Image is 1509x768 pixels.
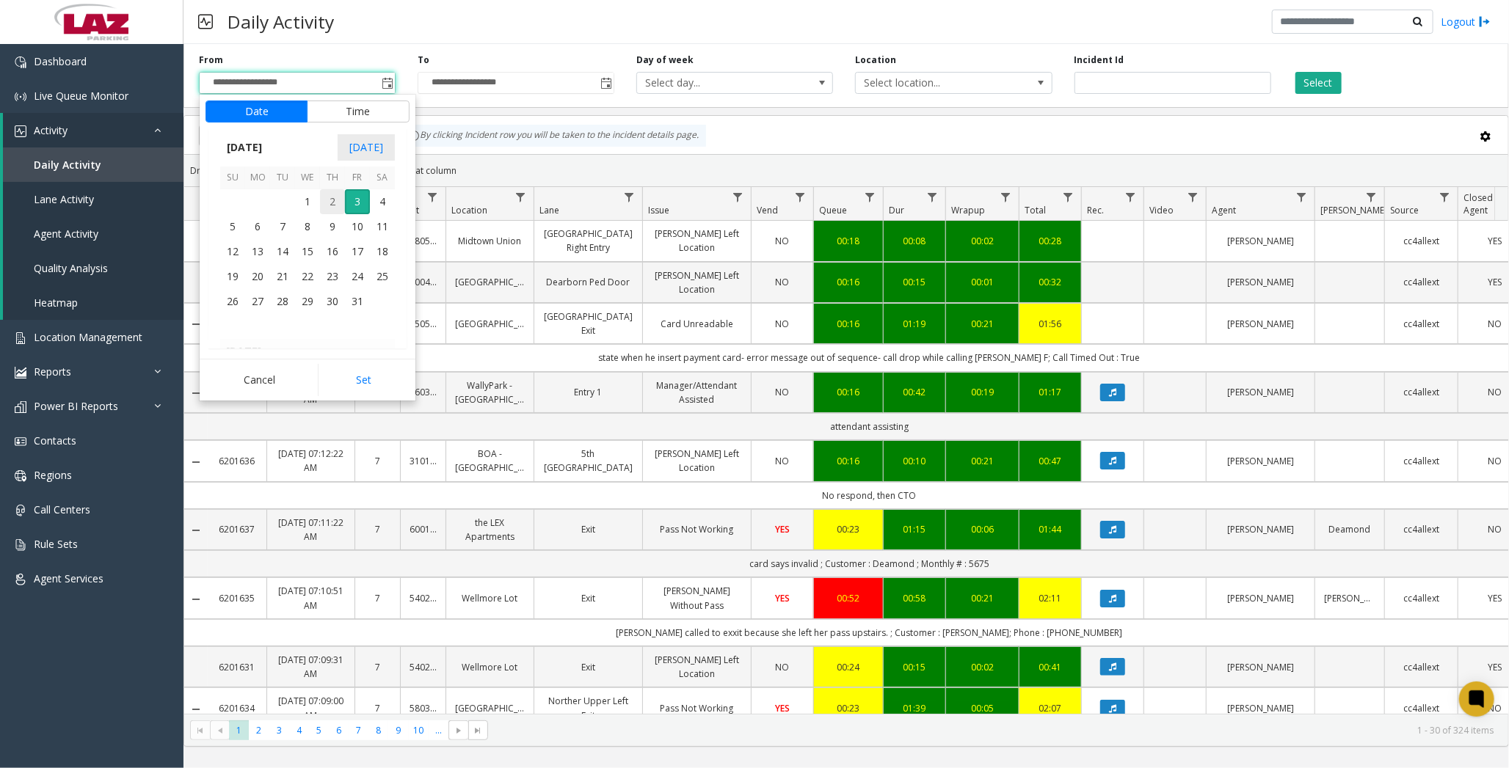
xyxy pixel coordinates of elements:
[1028,275,1072,289] a: 00:32
[410,660,437,674] a: 540222
[1324,591,1375,605] a: [PERSON_NAME]
[455,591,525,605] a: Wellmore Lot
[345,289,370,314] span: 31
[1028,317,1072,331] a: 01:56
[955,454,1010,468] a: 00:21
[34,468,72,482] span: Regions
[823,385,874,399] a: 00:16
[1028,522,1072,536] div: 01:44
[276,694,346,722] a: [DATE] 07:09:00 AM
[320,189,345,214] td: Thursday, October 2, 2025
[1394,385,1449,399] a: cc4allext
[1488,661,1502,673] span: YES
[410,317,437,331] a: 550510
[245,239,270,264] td: Monday, October 13, 2025
[923,187,942,207] a: Dur Filter Menu
[1028,591,1072,605] a: 02:11
[1394,275,1449,289] a: cc4allext
[245,264,270,289] span: 20
[1215,275,1306,289] a: [PERSON_NAME]
[270,214,295,239] span: 7
[1488,455,1502,467] span: NO
[370,239,395,264] span: 18
[34,227,98,241] span: Agent Activity
[1441,14,1491,29] a: Logout
[245,289,270,314] td: Monday, October 27, 2025
[370,214,395,239] span: 11
[860,187,880,207] a: Queue Filter Menu
[823,234,874,248] a: 00:18
[955,385,1010,399] a: 00:19
[637,73,793,93] span: Select day...
[823,522,874,536] div: 00:23
[270,264,295,289] span: 21
[217,522,258,536] a: 6201637
[270,214,295,239] td: Tuesday, October 7, 2025
[270,239,295,264] td: Tuesday, October 14, 2025
[955,275,1010,289] a: 00:01
[15,125,26,137] img: 'icon'
[345,264,370,289] span: 24
[345,239,370,264] span: 17
[511,187,531,207] a: Location Filter Menu
[245,214,270,239] span: 6
[543,660,633,674] a: Exit
[652,584,742,612] a: [PERSON_NAME] Without Pass
[270,289,295,314] td: Tuesday, October 28, 2025
[270,289,295,314] span: 28
[364,522,391,536] a: 7
[823,660,874,674] a: 00:24
[760,660,804,674] a: NO
[364,701,391,715] a: 7
[892,660,937,674] a: 00:15
[1075,54,1124,67] label: Incident Id
[823,454,874,468] a: 00:16
[15,91,26,103] img: 'icon'
[892,591,937,605] a: 00:58
[543,522,633,536] a: Exit
[345,289,370,314] td: Friday, October 31, 2025
[1215,454,1306,468] a: [PERSON_NAME]
[1215,234,1306,248] a: [PERSON_NAME]
[199,54,223,67] label: From
[775,592,790,604] span: YES
[892,317,937,331] a: 01:19
[619,187,639,207] a: Lane Filter Menu
[652,522,742,536] a: Pass Not Working
[1215,591,1306,605] a: [PERSON_NAME]
[295,239,320,264] td: Wednesday, October 15, 2025
[34,330,142,344] span: Location Management
[245,264,270,289] td: Monday, October 20, 2025
[1479,14,1491,29] img: logout
[34,192,94,206] span: Lane Activity
[955,317,1010,331] a: 00:21
[217,660,258,674] a: 6201631
[15,401,26,413] img: 'icon'
[220,239,245,264] span: 12
[423,187,443,207] a: Lot Filter Menu
[345,189,370,214] td: Friday, October 3, 2025
[410,454,437,468] a: 310112
[320,289,345,314] span: 30
[3,251,183,285] a: Quality Analysis
[3,216,183,251] a: Agent Activity
[198,4,213,40] img: pageIcon
[892,522,937,536] a: 01:15
[370,264,395,289] span: 25
[760,454,804,468] a: NO
[955,591,1010,605] a: 00:21
[823,591,874,605] div: 00:52
[1394,317,1449,331] a: cc4allext
[955,660,1010,674] a: 00:02
[370,189,395,214] span: 4
[892,234,937,248] a: 00:08
[1183,187,1203,207] a: Video Filter Menu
